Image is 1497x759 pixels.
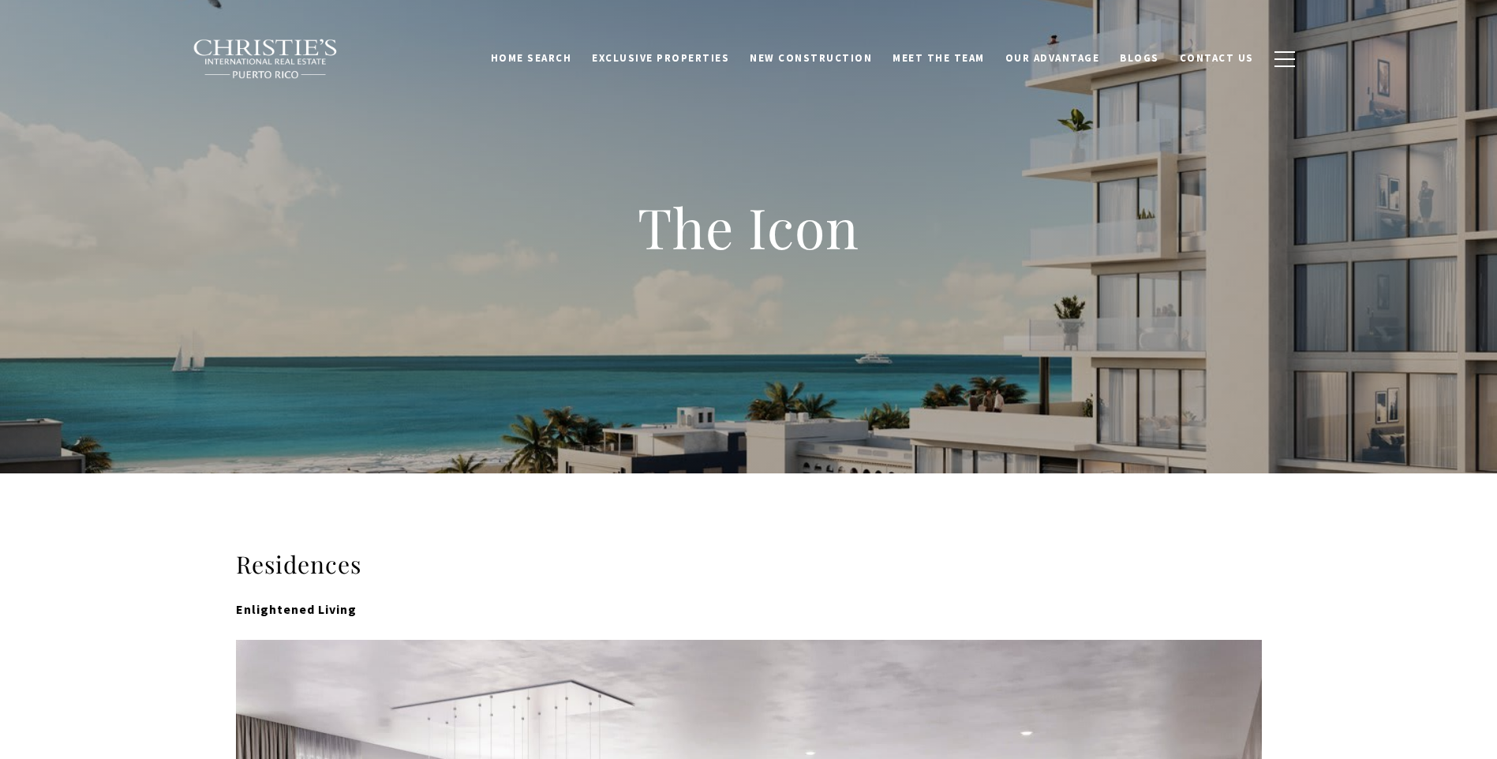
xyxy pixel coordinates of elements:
a: New Construction [739,43,882,73]
a: Exclusive Properties [582,43,739,73]
h3: Residences [236,549,1262,580]
span: Exclusive Properties [592,51,729,65]
a: Meet the Team [882,43,995,73]
h1: The Icon [433,193,1065,262]
a: Home Search [481,43,582,73]
span: Blogs [1120,51,1159,65]
strong: Enlightened Living [236,601,357,617]
a: Our Advantage [995,43,1110,73]
span: Contact Us [1180,51,1254,65]
a: Blogs [1110,43,1170,73]
span: New Construction [750,51,872,65]
span: Our Advantage [1005,51,1100,65]
img: Christie's International Real Estate black text logo [193,39,339,80]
